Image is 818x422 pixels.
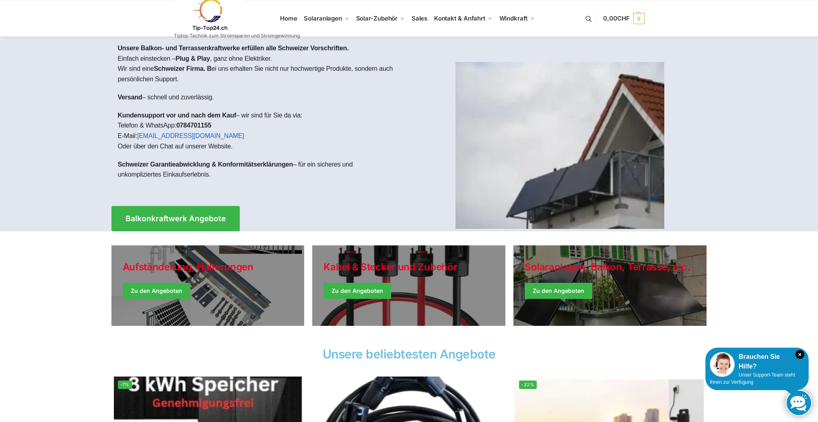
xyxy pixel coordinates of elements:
[513,245,707,326] a: Winter Jackets
[617,14,630,22] span: CHF
[603,14,629,22] span: 0,00
[154,65,211,72] strong: Schweizer Firma. B
[176,122,211,129] strong: 0784701155
[111,37,409,194] div: Einfach einstecken – , ganz ohne Elektriker.
[118,64,403,84] p: Wir sind eine ei uns erhalten Sie nicht nur hochwertige Produkte, sondern auch persönlichen Support.
[356,14,398,22] span: Solar-Zubehör
[111,348,707,360] h2: Unsere beliebtesten Angebote
[710,372,795,385] span: Unser Support-Team steht Ihnen zur Verfügung
[304,14,342,22] span: Solaranlagen
[118,45,349,51] strong: Unsere Balkon- und Terrassenkraftwerke erfüllen alle Schweizer Vorschriften.
[111,245,305,326] a: Holiday Style
[434,14,485,22] span: Kontakt & Anfahrt
[431,0,496,37] a: Kontakt & Anfahrt
[710,352,804,371] div: Brauchen Sie Hilfe?
[499,14,527,22] span: Windkraft
[174,33,300,38] p: Tiptop Technik zum Stromsparen und Stromgewinnung
[301,0,352,37] a: Solaranlagen
[795,350,804,359] i: Schließen
[710,352,735,377] img: Customer service
[496,0,538,37] a: Windkraft
[137,132,244,139] a: [EMAIL_ADDRESS][DOMAIN_NAME]
[118,112,236,119] strong: Kundensupport vor und nach dem Kauf
[126,215,226,222] span: Balkonkraftwerk Angebote
[118,110,403,151] p: – wir sind für Sie da via: Telefon & WhatsApp: E-Mail: Oder über den Chat auf unserer Website.
[118,159,403,180] p: – für ein sicheres und unkompliziertes Einkaufserlebnis.
[633,13,645,24] span: 0
[175,55,210,62] strong: Plug & Play
[352,0,408,37] a: Solar-Zubehör
[118,161,293,168] strong: Schweizer Garantieabwicklung & Konformitätserklärungen
[603,6,644,31] a: 0,00CHF 0
[111,206,240,231] a: Balkonkraftwerk Angebote
[455,62,664,229] img: Home 1
[312,245,505,326] a: Holiday Style
[408,0,431,37] a: Sales
[412,14,428,22] span: Sales
[118,92,403,103] p: – schnell und zuverlässig.
[118,94,142,101] strong: Versand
